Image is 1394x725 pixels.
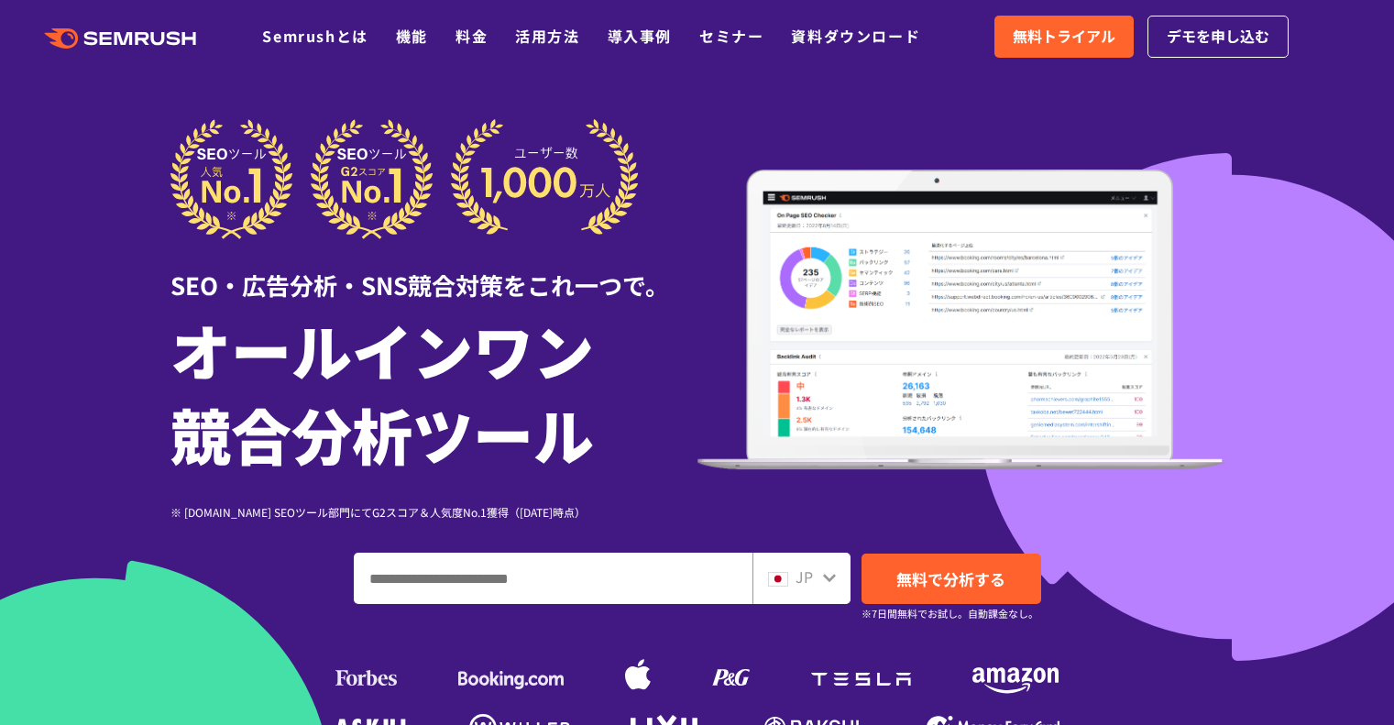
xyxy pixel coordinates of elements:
[896,567,1005,590] span: 無料で分析する
[170,239,697,302] div: SEO・広告分析・SNS競合対策をこれ一つで。
[699,25,763,47] a: セミナー
[515,25,579,47] a: 活用方法
[1013,25,1115,49] span: 無料トライアル
[862,554,1041,604] a: 無料で分析する
[396,25,428,47] a: 機能
[170,503,697,521] div: ※ [DOMAIN_NAME] SEOツール部門にてG2スコア＆人気度No.1獲得（[DATE]時点）
[1147,16,1289,58] a: デモを申し込む
[262,25,368,47] a: Semrushとは
[791,25,920,47] a: 資料ダウンロード
[862,605,1038,622] small: ※7日間無料でお試し。自動課金なし。
[1167,25,1269,49] span: デモを申し込む
[608,25,672,47] a: 導入事例
[796,566,813,588] span: JP
[456,25,488,47] a: 料金
[170,307,697,476] h1: オールインワン 競合分析ツール
[355,554,752,603] input: ドメイン、キーワードまたはURLを入力してください
[994,16,1134,58] a: 無料トライアル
